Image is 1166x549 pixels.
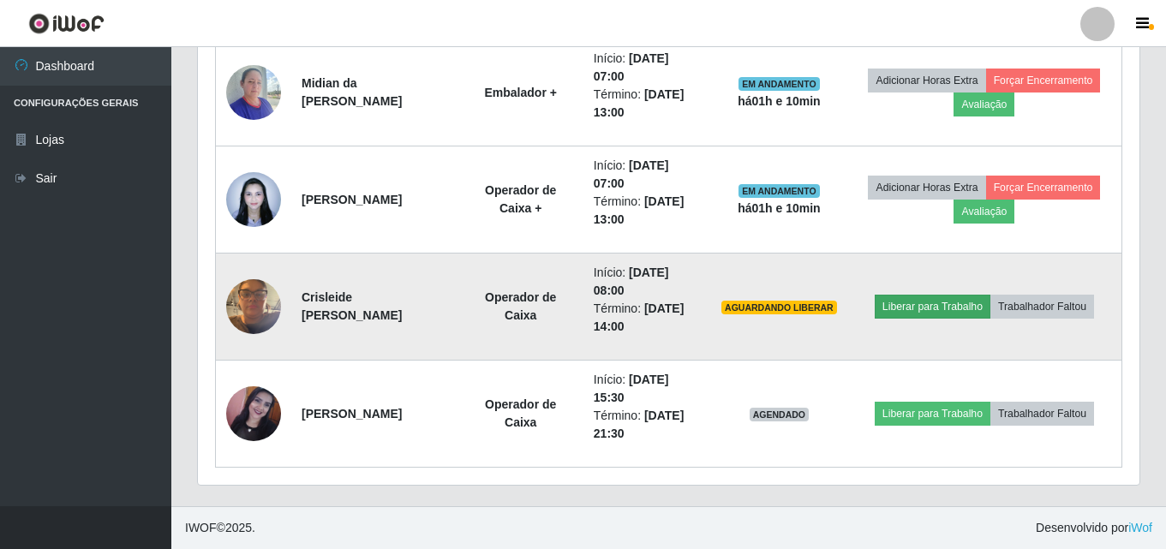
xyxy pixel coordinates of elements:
img: 1723687627540.jpeg [226,56,281,128]
button: Liberar para Trabalho [875,402,990,426]
button: Liberar para Trabalho [875,295,990,319]
li: Término: [594,86,701,122]
img: 1752499690681.jpeg [226,386,281,441]
strong: Operador de Caixa [485,397,556,429]
time: [DATE] 07:00 [594,51,669,83]
button: Trabalhador Faltou [990,402,1094,426]
img: 1742846870859.jpeg [226,163,281,236]
button: Avaliação [954,200,1014,224]
li: Início: [594,50,701,86]
span: AGUARDANDO LIBERAR [721,301,837,314]
li: Início: [594,264,701,300]
span: IWOF [185,521,217,534]
span: EM ANDAMENTO [738,77,820,91]
strong: Midian da [PERSON_NAME] [302,76,402,108]
span: EM ANDAMENTO [738,184,820,198]
img: 1751716500415.jpeg [226,270,281,343]
button: Adicionar Horas Extra [868,69,985,92]
time: [DATE] 07:00 [594,158,669,190]
strong: Operador de Caixa + [485,183,556,215]
time: [DATE] 08:00 [594,266,669,297]
span: © 2025 . [185,519,255,537]
a: iWof [1128,521,1152,534]
strong: há 01 h e 10 min [738,201,821,215]
li: Início: [594,157,701,193]
span: Desenvolvido por [1036,519,1152,537]
span: AGENDADO [750,408,810,421]
strong: [PERSON_NAME] [302,407,402,421]
button: Forçar Encerramento [986,69,1101,92]
button: Forçar Encerramento [986,176,1101,200]
li: Término: [594,407,701,443]
li: Início: [594,371,701,407]
strong: Operador de Caixa [485,290,556,322]
time: [DATE] 15:30 [594,373,669,404]
strong: Crisleide [PERSON_NAME] [302,290,402,322]
strong: [PERSON_NAME] [302,193,402,206]
button: Avaliação [954,92,1014,116]
li: Término: [594,300,701,336]
button: Trabalhador Faltou [990,295,1094,319]
img: CoreUI Logo [28,13,105,34]
li: Término: [594,193,701,229]
strong: há 01 h e 10 min [738,94,821,108]
button: Adicionar Horas Extra [868,176,985,200]
strong: Embalador + [485,86,557,99]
